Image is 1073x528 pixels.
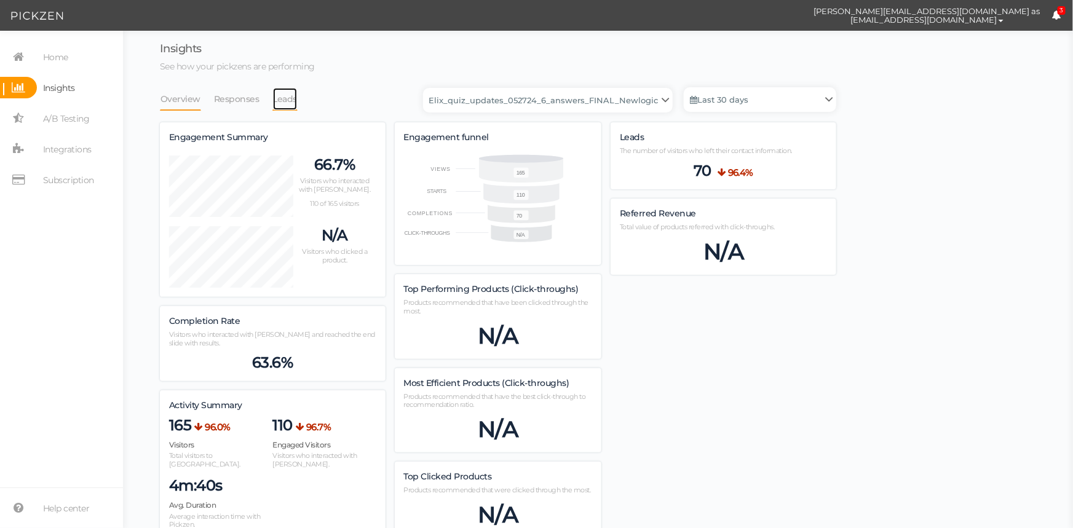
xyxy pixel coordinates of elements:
text: STARTS [427,188,446,194]
span: Engagement funnel [404,132,489,143]
span: Top Clicked Products [404,471,492,482]
span: Products recommended that were clicked through the most. [404,486,591,494]
b: 96.0% [205,421,231,433]
img: Pickzen logo [11,9,63,23]
span: Top Performing Products (Click-throughs) [404,283,579,294]
p: 66.7% [293,156,376,174]
span: The number of visitors who left their contact information. [620,146,792,155]
span: [PERSON_NAME][EMAIL_ADDRESS][DOMAIN_NAME] as [814,7,1040,15]
text: COMPLETIONS [408,210,453,216]
label: Leads [620,132,644,143]
b: 96.4% [728,167,754,178]
span: Total value of products referred with click-throughs. [620,223,775,231]
span: Visitors who clicked a product. [302,247,367,264]
span: Help center [43,498,90,518]
span: Subscription [43,170,94,190]
span: Activity Summary [169,400,242,411]
span: Most Efficient Products (Click-throughs) [404,377,569,388]
h4: Avg. Duration [169,501,272,509]
li: Leads [272,87,311,111]
text: VIEWS [430,165,451,171]
span: Visitors who interacted with [PERSON_NAME]. [299,176,371,194]
p: 110 of 165 visitors [293,200,376,208]
span: Total visitors to [GEOGRAPHIC_DATA]. [169,451,240,468]
span: See how your pickzens are performing [160,61,315,72]
div: N/A [620,238,827,266]
span: Home [43,47,68,67]
span: Visitors who interacted with [PERSON_NAME] and reached the end slide with results. [169,330,375,347]
li: Overview [160,87,213,111]
li: Responses [213,87,272,111]
span: 165 [169,416,192,435]
a: Leads [272,87,298,111]
span: 3 [1058,6,1066,15]
span: 4m:40s [169,476,223,495]
a: Last 30 days [684,87,836,112]
span: A/B Testing [43,109,90,128]
span: Products recommended that have been clicked through the most. [404,298,589,315]
span: Integrations [43,140,92,159]
span: Engaged Visitors [272,440,330,449]
span: 110 [272,416,293,435]
div: N/A [404,416,593,443]
a: Responses [213,87,260,111]
span: Engagement Summary [169,132,268,143]
span: Visitors [169,440,194,449]
span: Visitors who interacted with [PERSON_NAME]. [272,451,357,468]
div: N/A [404,322,593,350]
span: Products recommended that have the best click-through to recommendation ratio. [404,392,586,409]
text: 70 [517,213,523,219]
text: N/A [517,232,525,238]
span: [EMAIL_ADDRESS][DOMAIN_NAME] [850,15,997,25]
span: 70 [694,162,711,180]
a: Overview [160,87,201,111]
span: Insights [160,42,202,55]
button: [PERSON_NAME][EMAIL_ADDRESS][DOMAIN_NAME] as [EMAIL_ADDRESS][DOMAIN_NAME] [802,1,1052,30]
text: CLICK-THROUGHS [404,230,450,236]
span: Referred Revenue [620,208,696,219]
text: 165 [517,170,525,176]
span: Insights [43,78,75,98]
span: Completion Rate [169,315,240,326]
img: cd8312e7a6b0c0157f3589280924bf3e [781,5,802,26]
span: 63.6% [252,353,293,372]
p: N/A [293,226,376,245]
b: 96.7% [306,421,331,433]
text: 110 [517,192,525,199]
